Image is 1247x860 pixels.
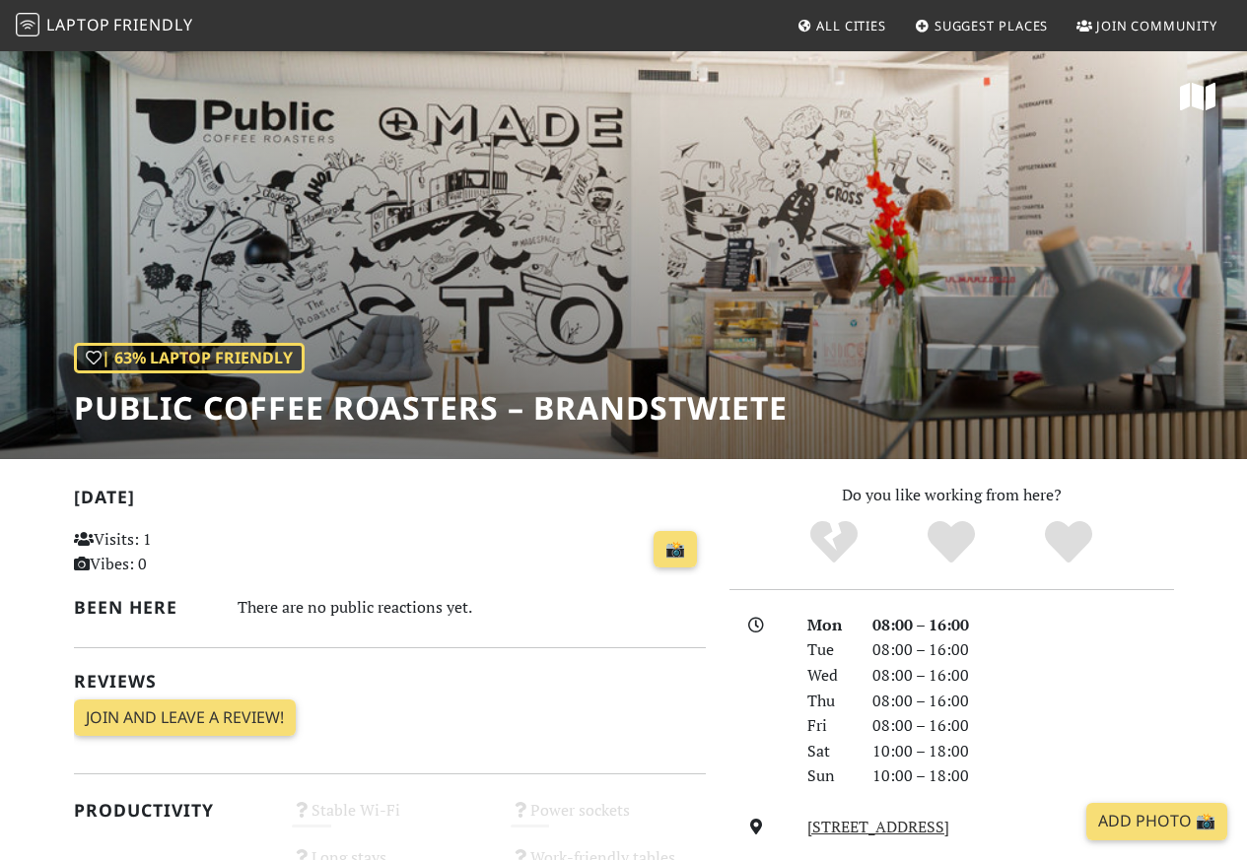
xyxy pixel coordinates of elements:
[789,8,894,43] a: All Cities
[729,483,1174,508] p: Do you like working from here?
[796,663,861,689] div: Wed
[16,9,193,43] a: LaptopFriendly LaptopFriendly
[499,796,718,843] div: Power sockets
[1096,17,1217,34] span: Join Community
[861,613,1186,638] div: 08:00 – 16:00
[807,816,949,837] a: [STREET_ADDRESS]
[796,637,861,663] div: Tue
[893,518,1010,567] div: Yes
[74,487,706,515] h2: [DATE]
[796,713,861,739] div: Fri
[16,13,39,36] img: LaptopFriendly
[1086,803,1227,840] a: Add Photo 📸
[776,518,893,567] div: No
[74,699,296,737] a: Join and leave a review!
[907,8,1057,43] a: Suggest Places
[74,671,706,692] h2: Reviews
[796,739,861,764] div: Sat
[861,763,1186,789] div: 10:00 – 18:00
[1069,8,1225,43] a: Join Community
[796,763,861,789] div: Sun
[861,739,1186,764] div: 10:00 – 18:00
[46,14,110,35] span: Laptop
[861,689,1186,714] div: 08:00 – 16:00
[796,689,861,714] div: Thu
[74,800,269,821] h2: Productivity
[238,593,706,622] div: There are no public reactions yet.
[861,663,1186,689] div: 08:00 – 16:00
[654,531,697,568] a: 📸
[74,527,269,577] p: Visits: 1 Vibes: 0
[74,597,214,618] h2: Been here
[935,17,1049,34] span: Suggest Places
[280,796,499,843] div: Stable Wi-Fi
[816,17,886,34] span: All Cities
[861,637,1186,663] div: 08:00 – 16:00
[1009,518,1127,567] div: Definitely!
[861,713,1186,739] div: 08:00 – 16:00
[796,613,861,638] div: Mon
[74,343,305,374] div: | 63% Laptop Friendly
[74,389,788,427] h1: Public Coffee Roasters – Brandstwiete
[113,14,192,35] span: Friendly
